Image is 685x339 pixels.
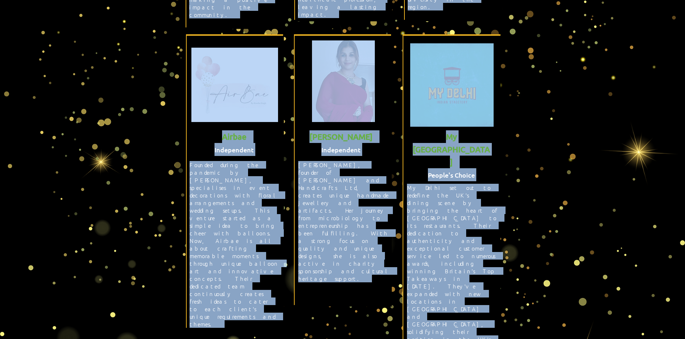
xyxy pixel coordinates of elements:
img: my delhi.jpg [410,43,494,127]
span: My [GEOGRAPHIC_DATA] [413,132,490,167]
img: Payal Singh.jpeg [312,40,375,122]
span: Founded during the pandemic by [PERSON_NAME], specialises in event decorations with floral arrang... [190,161,279,328]
span: People's Choice [428,171,475,179]
span: Independent [321,145,361,154]
span: Independent [214,145,254,154]
img: Airbae.jpeg [191,48,278,122]
span: [PERSON_NAME] [309,132,373,142]
span: [PERSON_NAME], founder of [PERSON_NAME] and Handicrafts Ltd, creates unique handmade jewellery an... [298,161,389,282]
span: Airbae [222,132,247,142]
